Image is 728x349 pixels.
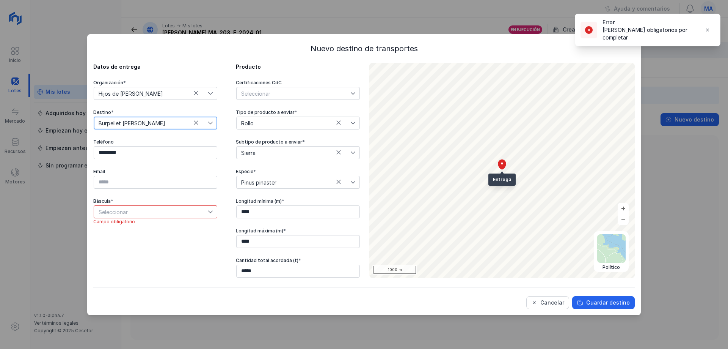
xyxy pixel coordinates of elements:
div: Seleccionar [237,87,272,99]
span: Rollo [237,117,350,129]
span: Burpellet Huerta de Rey [94,117,208,129]
span: Hijos de Tomas Martín S.L. [94,87,208,99]
div: Organización [93,80,218,86]
div: [PERSON_NAME] obligatorios por completar [602,26,695,41]
div: Longitud mínima (m) [236,198,360,204]
div: Error [602,19,695,26]
div: Producto [236,63,360,71]
div: Tipo de producto a enviar [236,109,360,115]
span: Pinus pinaster [237,176,350,188]
div: Especie [236,169,360,175]
div: Datos de entrega [93,63,218,71]
button: Guardar destino [572,296,635,309]
img: political.webp [597,234,626,263]
div: Cancelar [540,299,564,306]
span: Seleccionar [94,206,208,218]
div: Político [597,264,626,270]
li: Campo obligatorio [93,219,218,225]
div: Teléfono [93,139,218,145]
span: Sierra [237,147,350,159]
button: + [618,203,629,214]
div: Nuevo destino de transportes [93,43,635,54]
div: Guardar destino [586,299,630,306]
button: – [618,214,629,225]
div: Email [93,169,218,175]
div: Longitud máxima (m) [236,228,360,234]
div: Subtipo de producto a enviar [236,139,360,145]
button: Cancelar [526,296,569,309]
div: Báscula [93,198,218,204]
div: Cantidad total acordada (t) [236,257,360,264]
div: Destino [93,109,218,115]
div: Certificaciones CdC [236,80,360,86]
